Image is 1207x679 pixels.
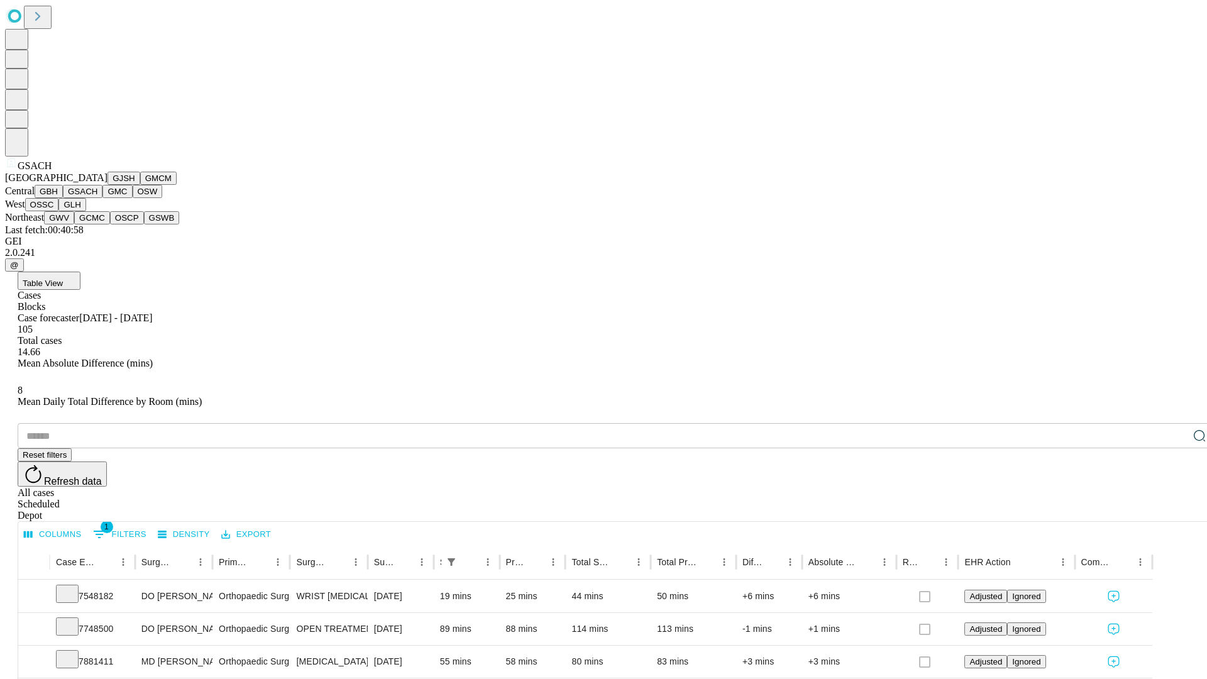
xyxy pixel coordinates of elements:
[296,580,361,612] div: WRIST [MEDICAL_DATA] SURGERY RELEASE TRANSVERSE [MEDICAL_DATA] LIGAMENT
[969,657,1002,666] span: Adjusted
[461,553,479,571] button: Sort
[18,448,72,461] button: Reset filters
[657,557,697,567] div: Total Predicted Duration
[969,592,1002,601] span: Adjusted
[296,646,361,678] div: [MEDICAL_DATA] SKIN AND [MEDICAL_DATA]
[296,557,328,567] div: Surgery Name
[440,613,493,645] div: 89 mins
[141,557,173,567] div: Surgeon Name
[219,646,284,678] div: Orthopaedic Surgery
[612,553,630,571] button: Sort
[133,185,163,198] button: OSW
[44,476,102,487] span: Refresh data
[101,521,113,533] span: 1
[18,312,79,323] span: Case forecaster
[218,525,274,544] button: Export
[374,580,427,612] div: [DATE]
[192,553,209,571] button: Menu
[18,160,52,171] span: GSACH
[374,557,394,567] div: Surgery Date
[1007,590,1045,603] button: Ignored
[920,553,937,571] button: Sort
[657,613,730,645] div: 113 mins
[25,651,43,673] button: Expand
[35,185,63,198] button: GBH
[25,586,43,608] button: Expand
[56,557,96,567] div: Case Epic Id
[63,185,102,198] button: GSACH
[155,525,213,544] button: Density
[56,613,129,645] div: 7748500
[443,553,460,571] div: 1 active filter
[571,580,644,612] div: 44 mins
[742,646,796,678] div: +3 mins
[969,624,1002,634] span: Adjusted
[440,646,493,678] div: 55 mins
[506,580,559,612] div: 25 mins
[1081,557,1113,567] div: Comments
[110,211,144,224] button: OSCP
[1012,657,1040,666] span: Ignored
[141,613,206,645] div: DO [PERSON_NAME] [PERSON_NAME]
[657,580,730,612] div: 50 mins
[18,335,62,346] span: Total cases
[102,185,132,198] button: GMC
[21,525,85,544] button: Select columns
[1114,553,1132,571] button: Sort
[1054,553,1072,571] button: Menu
[219,580,284,612] div: Orthopaedic Surgery
[25,619,43,641] button: Expand
[964,622,1007,636] button: Adjusted
[25,198,59,211] button: OSSC
[715,553,733,571] button: Menu
[56,646,129,678] div: 7881411
[808,557,857,567] div: Absolute Difference
[440,557,441,567] div: Scheduled In Room Duration
[107,172,140,185] button: GJSH
[413,553,431,571] button: Menu
[1012,553,1030,571] button: Sort
[1007,655,1045,668] button: Ignored
[506,646,559,678] div: 58 mins
[269,553,287,571] button: Menu
[1012,624,1040,634] span: Ignored
[18,461,107,487] button: Refresh data
[808,613,890,645] div: +1 mins
[144,211,180,224] button: GSWB
[97,553,114,571] button: Sort
[876,553,893,571] button: Menu
[79,312,152,323] span: [DATE] - [DATE]
[44,211,74,224] button: GWV
[764,553,781,571] button: Sort
[141,646,206,678] div: MD [PERSON_NAME]
[903,557,919,567] div: Resolved in EHR
[657,646,730,678] div: 83 mins
[1007,622,1045,636] button: Ignored
[347,553,365,571] button: Menu
[23,450,67,460] span: Reset filters
[374,613,427,645] div: [DATE]
[506,557,526,567] div: Predicted In Room Duration
[506,613,559,645] div: 88 mins
[698,553,715,571] button: Sort
[329,553,347,571] button: Sort
[742,557,763,567] div: Difference
[90,524,150,544] button: Show filters
[5,247,1202,258] div: 2.0.241
[114,553,132,571] button: Menu
[964,590,1007,603] button: Adjusted
[395,553,413,571] button: Sort
[74,211,110,224] button: GCMC
[571,557,611,567] div: Total Scheduled Duration
[5,258,24,272] button: @
[742,580,796,612] div: +6 mins
[10,260,19,270] span: @
[219,613,284,645] div: Orthopaedic Surgery
[18,272,80,290] button: Table View
[5,185,35,196] span: Central
[443,553,460,571] button: Show filters
[5,212,44,223] span: Northeast
[781,553,799,571] button: Menu
[479,553,497,571] button: Menu
[964,655,1007,668] button: Adjusted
